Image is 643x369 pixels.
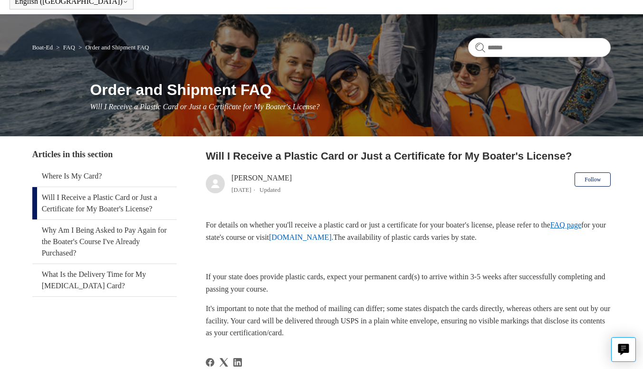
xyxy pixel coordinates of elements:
[32,44,53,51] a: Boat-Ed
[233,358,242,367] svg: Share this page on LinkedIn
[90,78,611,101] h1: Order and Shipment FAQ
[611,337,636,362] button: Live chat
[233,358,242,367] a: LinkedIn
[32,44,55,51] li: Boat-Ed
[231,186,251,193] time: 04/08/2025, 11:43
[90,103,319,111] span: Will I Receive a Plastic Card or Just a Certificate for My Boater's License?
[32,220,177,264] a: Why Am I Being Asked to Pay Again for the Boater's Course I've Already Purchased?
[468,38,611,57] input: Search
[220,358,228,367] svg: Share this page on X Corp
[54,44,77,51] li: FAQ
[231,172,292,195] div: [PERSON_NAME]
[206,358,214,367] svg: Share this page on Facebook
[32,187,177,219] a: Will I Receive a Plastic Card or Just a Certificate for My Boater's License?
[220,358,228,367] a: X Corp
[77,44,149,51] li: Order and Shipment FAQ
[269,233,334,241] a: [DOMAIN_NAME].
[206,219,611,243] p: For details on whether you'll receive a plastic card or just a certificate for your boater's lice...
[206,148,611,164] h2: Will I Receive a Plastic Card or Just a Certificate for My Boater's License?
[575,172,611,187] button: Follow Article
[550,221,581,229] a: FAQ page
[206,303,611,339] p: It's important to note that the method of mailing can differ; some states dispatch the cards dire...
[32,264,177,296] a: What Is the Delivery Time for My [MEDICAL_DATA] Card?
[86,44,149,51] a: Order and Shipment FAQ
[206,358,214,367] a: Facebook
[63,44,75,51] a: FAQ
[32,166,177,187] a: Where Is My Card?
[32,150,113,159] span: Articles in this section
[206,271,611,295] p: If your state does provide plastic cards, expect your permanent card(s) to arrive within 3-5 week...
[259,186,280,193] li: Updated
